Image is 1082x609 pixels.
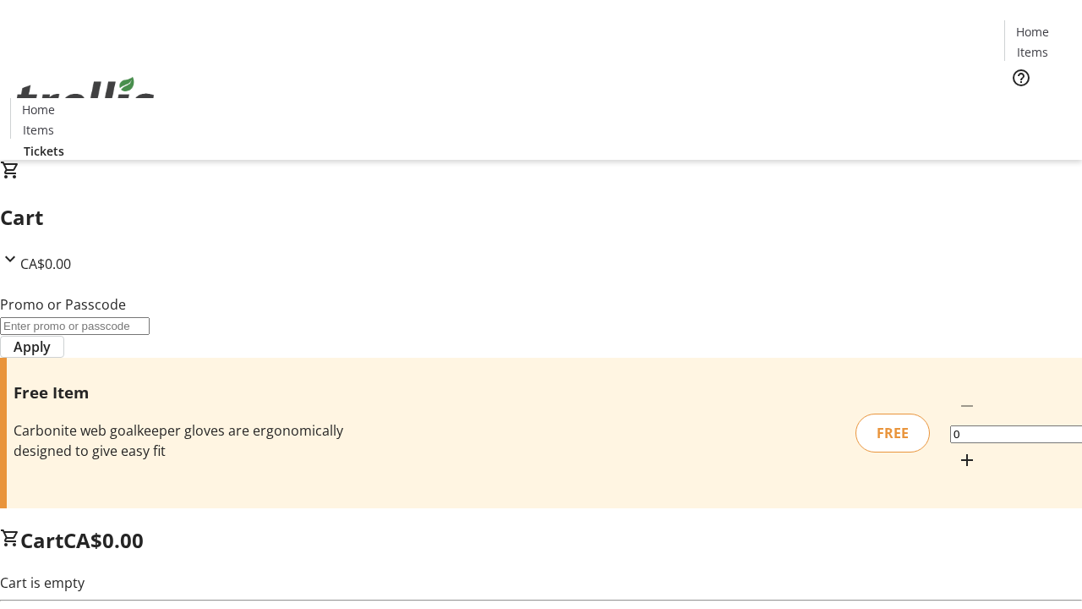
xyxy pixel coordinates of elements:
[1017,43,1048,61] span: Items
[11,101,65,118] a: Home
[1005,43,1059,61] a: Items
[1004,61,1038,95] button: Help
[1004,98,1072,116] a: Tickets
[63,526,144,554] span: CA$0.00
[855,414,930,453] div: FREE
[14,381,383,404] h3: Free Item
[950,443,984,477] button: Increment by one
[24,142,64,160] span: Tickets
[1018,98,1058,116] span: Tickets
[11,121,65,139] a: Items
[1005,23,1059,41] a: Home
[1016,23,1049,41] span: Home
[22,101,55,118] span: Home
[10,58,161,143] img: Orient E2E Organization zKkD3OFfxE's Logo
[20,255,71,273] span: CA$0.00
[23,121,54,139] span: Items
[10,142,78,160] a: Tickets
[14,420,383,461] div: Carbonite web goalkeeper gloves are ergonomically designed to give easy fit
[14,337,51,357] span: Apply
